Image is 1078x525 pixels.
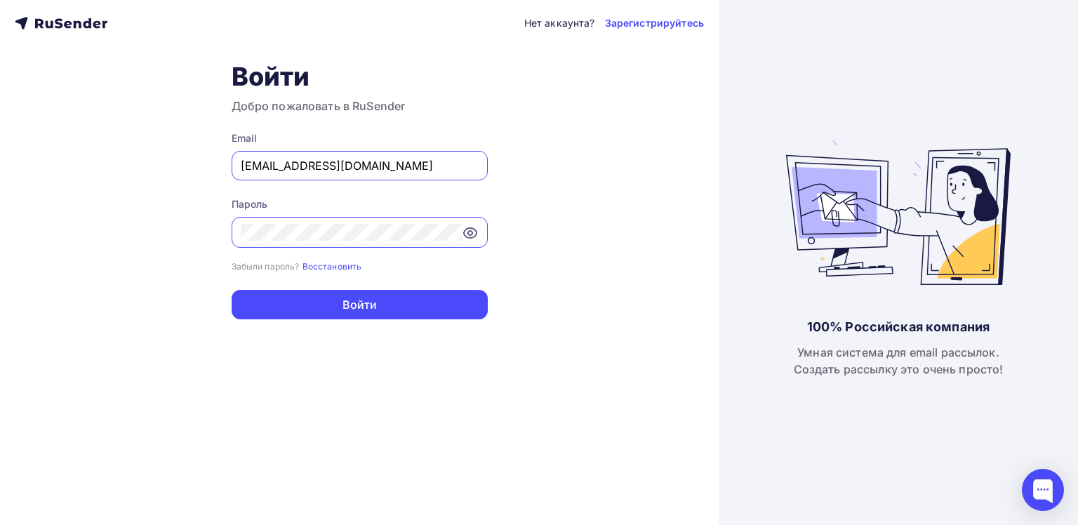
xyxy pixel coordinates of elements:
div: Нет аккаунта? [524,16,595,30]
h1: Войти [232,61,488,92]
a: Восстановить [302,260,362,272]
a: Зарегистрируйтесь [605,16,704,30]
div: Email [232,131,488,145]
div: Пароль [232,197,488,211]
h3: Добро пожаловать в RuSender [232,98,488,114]
button: Войти [232,290,488,319]
div: 100% Российская компания [807,319,990,335]
input: Укажите свой email [241,157,479,174]
div: Умная система для email рассылок. Создать рассылку это очень просто! [794,344,1004,378]
small: Забыли пароль? [232,261,300,272]
small: Восстановить [302,261,362,272]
